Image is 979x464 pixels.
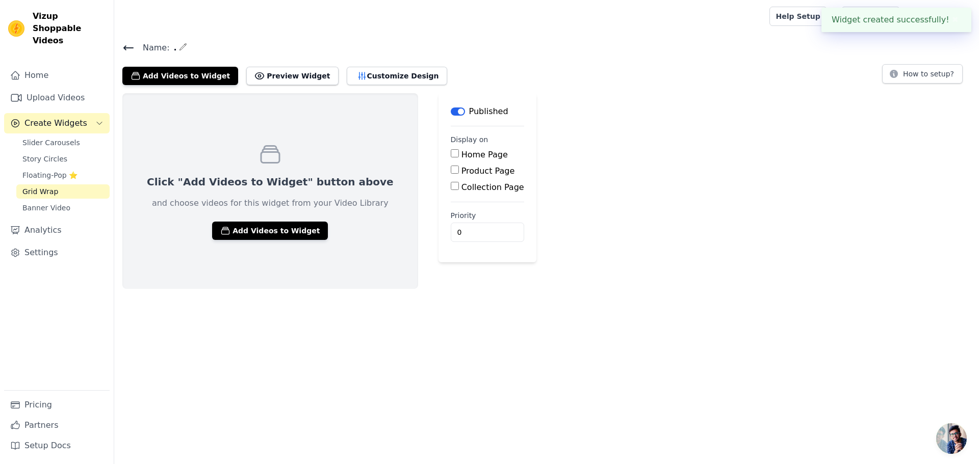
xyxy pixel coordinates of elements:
[451,134,488,145] legend: Display on
[949,14,961,26] button: Close
[821,8,971,32] div: Widget created successfully!
[461,182,524,192] label: Collection Page
[16,201,110,215] a: Banner Video
[4,113,110,133] button: Create Widgets
[246,67,338,85] button: Preview Widget
[924,7,971,25] p: CleanPaws
[147,175,394,189] p: Click "Add Videos to Widget" button above
[122,67,238,85] button: Add Videos to Widget
[170,42,177,54] span: .
[4,242,110,263] a: Settings
[4,220,110,240] a: Analytics
[469,105,508,118] p: Published
[908,7,971,25] button: C CleanPaws
[461,150,508,159] label: Home Page
[841,7,900,26] a: Book Demo
[16,168,110,182] a: Floating-Pop ⭐
[4,395,110,415] a: Pricing
[152,197,389,209] p: and choose videos for this widget from your Video Library
[451,210,524,221] label: Priority
[135,42,170,54] span: Name:
[882,71,963,81] a: How to setup?
[22,186,58,197] span: Grid Wrap
[4,435,110,456] a: Setup Docs
[4,88,110,108] a: Upload Videos
[179,41,187,54] div: Edit Name
[22,138,80,148] span: Slider Carousels
[936,423,967,454] a: Ouvrir le chat
[212,222,328,240] button: Add Videos to Widget
[4,415,110,435] a: Partners
[769,7,827,26] a: Help Setup
[22,203,70,213] span: Banner Video
[24,117,87,129] span: Create Widgets
[16,184,110,199] a: Grid Wrap
[4,65,110,86] a: Home
[22,154,67,164] span: Story Circles
[33,10,106,47] span: Vizup Shoppable Videos
[347,67,447,85] button: Customize Design
[22,170,78,180] span: Floating-Pop ⭐
[16,152,110,166] a: Story Circles
[461,166,515,176] label: Product Page
[882,64,963,84] button: How to setup?
[16,135,110,150] a: Slider Carousels
[8,20,24,37] img: Vizup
